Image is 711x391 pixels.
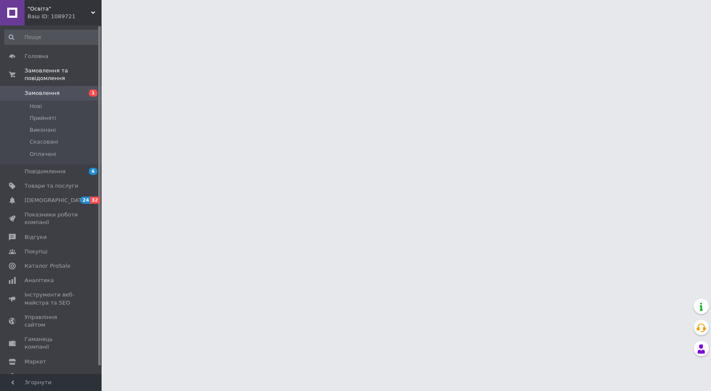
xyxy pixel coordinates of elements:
span: 6 [89,168,97,175]
span: Товари та послуги [25,182,78,190]
span: Скасовані [30,138,58,146]
span: Показники роботи компанії [25,211,78,226]
span: 32 [90,197,100,204]
span: Повідомлення [25,168,66,175]
span: Виконані [30,126,56,134]
span: 24 [80,197,90,204]
span: Інструменти веб-майстра та SEO [25,291,78,306]
span: Налаштування [25,372,68,380]
span: 1 [89,89,97,97]
span: [DEMOGRAPHIC_DATA] [25,197,87,204]
span: Покупці [25,248,47,255]
span: Замовлення та повідомлення [25,67,102,82]
span: Гаманець компанії [25,336,78,351]
span: Оплачені [30,150,56,158]
span: Нові [30,103,42,110]
span: Відгуки [25,233,47,241]
span: Управління сайтом [25,313,78,329]
span: Маркет [25,358,46,366]
span: Прийняті [30,114,56,122]
span: Замовлення [25,89,60,97]
span: Каталог ProSale [25,262,70,270]
span: "Освіта" [28,5,91,13]
span: Аналітика [25,277,54,284]
span: Головна [25,53,48,60]
div: Ваш ID: 1089721 [28,13,102,20]
input: Пошук [4,30,100,45]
